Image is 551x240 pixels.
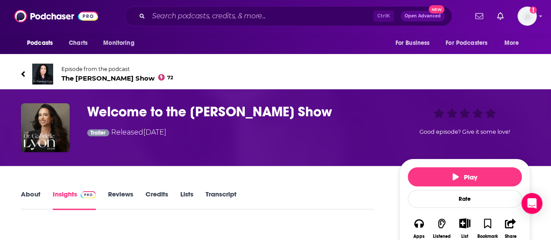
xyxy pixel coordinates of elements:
[373,10,394,22] span: Ctrl K
[413,234,425,239] div: Apps
[517,7,537,26] button: Show profile menu
[446,37,487,49] span: For Podcasters
[27,37,53,49] span: Podcasts
[504,234,516,239] div: Share
[206,190,237,210] a: Transcript
[149,9,373,23] input: Search podcasts, credits, & more...
[97,35,145,51] button: open menu
[530,7,537,14] svg: Add a profile image
[69,37,88,49] span: Charts
[21,35,64,51] button: open menu
[453,173,477,181] span: Play
[81,191,96,198] img: Podchaser Pro
[517,7,537,26] img: User Profile
[419,128,510,135] span: Good episode? Give it some love!
[389,35,440,51] button: open menu
[498,35,530,51] button: open menu
[433,234,451,239] div: Listened
[405,14,441,18] span: Open Advanced
[53,190,96,210] a: InsightsPodchaser Pro
[87,127,166,139] div: Released [DATE]
[21,190,41,210] a: About
[32,64,53,85] img: The Dr. Gabrielle Lyon Show
[103,37,134,49] span: Monitoring
[461,233,468,239] div: List
[63,35,93,51] a: Charts
[180,190,193,210] a: Lists
[494,9,507,24] a: Show notifications dropdown
[395,37,429,49] span: For Business
[21,64,530,85] a: The Dr. Gabrielle Lyon ShowEpisode from the podcastThe [PERSON_NAME] Show72
[108,190,133,210] a: Reviews
[125,6,452,26] div: Search podcasts, credits, & more...
[429,5,444,14] span: New
[456,218,473,228] button: Show More Button
[87,103,385,120] h3: Welcome to the Dr. Gabrielle Lyon Show
[61,66,173,72] span: Episode from the podcast
[477,234,498,239] div: Bookmark
[472,9,487,24] a: Show notifications dropdown
[408,190,522,208] div: Rate
[504,37,519,49] span: More
[408,167,522,186] button: Play
[61,74,173,82] span: The [PERSON_NAME] Show
[521,193,542,214] div: Open Intercom Messenger
[440,35,500,51] button: open menu
[517,7,537,26] span: Logged in as psamuelson01
[14,8,98,24] img: Podchaser - Follow, Share and Rate Podcasts
[167,76,173,80] span: 72
[401,11,445,21] button: Open AdvancedNew
[91,130,105,135] span: Trailer
[21,103,70,152] img: Welcome to the Dr. Gabrielle Lyon Show
[145,190,168,210] a: Credits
